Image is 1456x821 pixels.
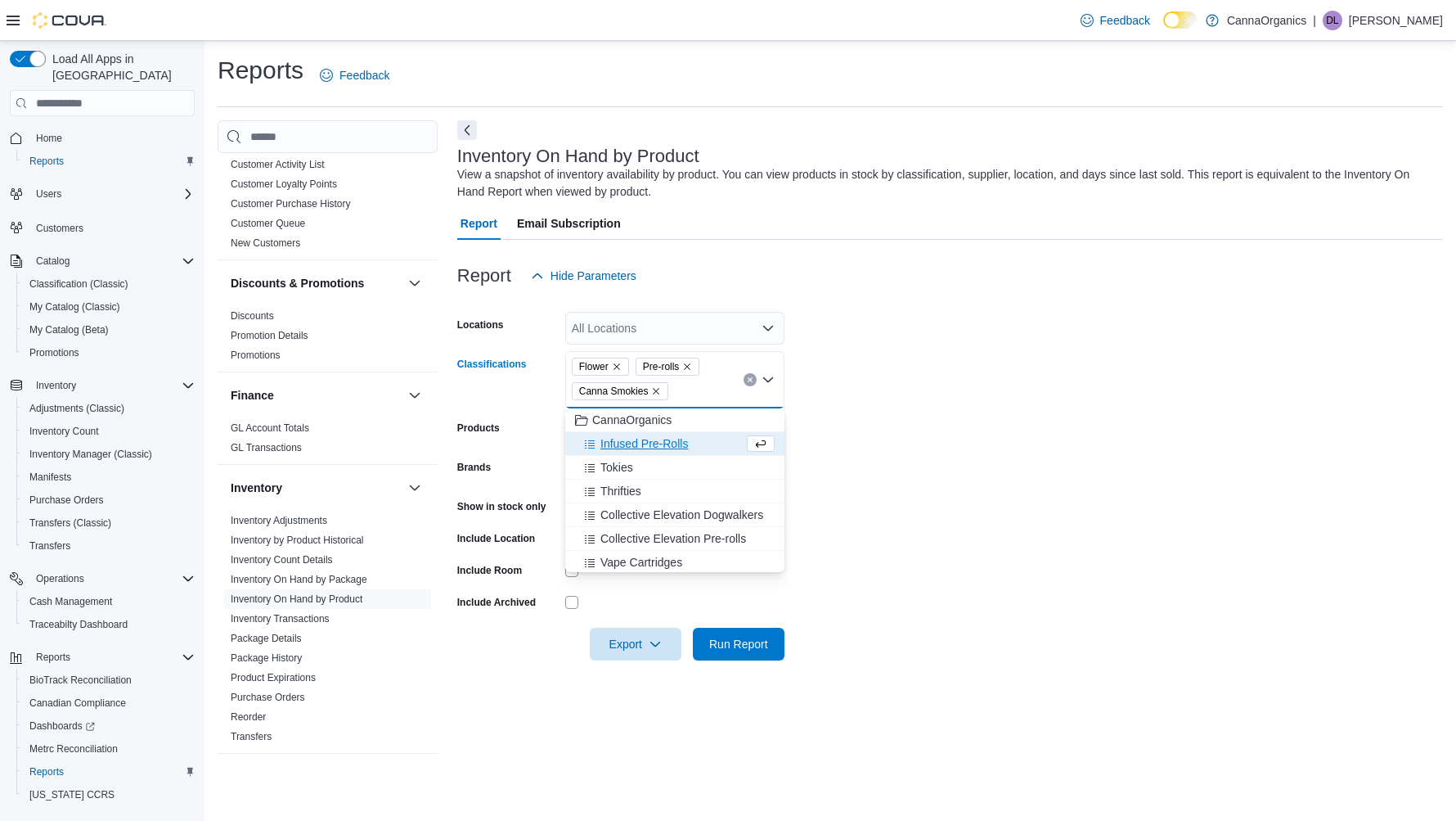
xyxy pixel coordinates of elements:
span: Customers [36,222,83,235]
span: Inventory by Product Historical [231,534,364,547]
button: Loyalty [405,767,425,787]
p: CannaOrganics [1227,11,1306,30]
span: Export [600,628,672,661]
a: Dashboards [16,715,201,738]
button: Remove Pre-rolls from selection in this group [682,362,692,372]
a: Feedback [1074,4,1157,37]
span: Catalog [29,251,195,271]
span: Vape Cartridges [600,554,682,571]
label: Brands [457,461,491,474]
a: Traceabilty Dashboard [23,615,134,634]
a: Adjustments (Classic) [23,399,131,418]
span: Reports [23,762,195,782]
a: Inventory Count [23,422,106,441]
button: Home [3,126,201,150]
span: Inventory Adjustments [231,514,327,527]
span: Reports [29,155,64,168]
span: Customer Purchase History [231,197,351,210]
a: Reports [23,762,70,782]
a: Transfers (Classic) [23,513,118,533]
a: Canadian Compliance [23,693,133,713]
button: Loyalty [231,769,402,785]
a: Inventory Manager (Classic) [23,444,159,464]
a: My Catalog (Beta) [23,320,115,340]
a: Inventory On Hand by Package [231,574,367,585]
span: Promotions [23,343,195,363]
span: My Catalog (Beta) [23,320,195,340]
a: Customer Purchase History [231,198,351,210]
span: Collective Elevation Dogwalkers [600,507,763,523]
a: Customers [29,219,90,238]
span: Canna Smokies [579,383,649,399]
a: [US_STATE] CCRS [23,785,121,805]
span: Classification (Classic) [29,277,128,291]
span: Inventory [29,376,195,395]
span: Discounts [231,309,274,323]
button: Vape Cartridges [565,551,784,575]
button: Reports [16,760,201,783]
a: GL Account Totals [231,422,309,434]
a: Promotions [23,343,86,363]
button: Tokies [565,456,784,480]
span: Reorder [231,710,266,724]
h1: Reports [218,54,303,87]
span: Promotions [29,346,79,359]
button: Reports [29,647,77,667]
span: Users [29,184,195,204]
h3: Report [457,266,511,286]
a: Cash Management [23,592,119,611]
button: Inventory [231,480,402,496]
span: Tokies [600,459,633,476]
a: Customer Activity List [231,159,325,170]
span: Transfers [23,536,195,556]
a: Dashboards [23,716,101,736]
span: Classification (Classic) [23,274,195,294]
div: Customer [218,155,438,259]
span: Dashboards [23,716,195,736]
a: Transfers [231,731,272,742]
span: New Customers [231,237,300,250]
span: Run Report [709,636,768,652]
span: Flower [579,359,609,375]
a: Reports [23,151,70,171]
span: Catalog [36,255,70,268]
span: BioTrack Reconciliation [23,670,195,690]
span: Pre-rolls [643,359,680,375]
button: Open list of options [762,322,775,335]
h3: Discounts & Promotions [231,275,364,291]
span: GL Account Totals [231,422,309,435]
span: Customers [29,217,195,237]
button: Finance [405,386,425,405]
a: Purchase Orders [231,692,305,703]
span: Washington CCRS [23,785,195,805]
span: Inventory Count Details [231,553,333,566]
span: BioTrack Reconciliation [29,674,132,687]
a: Customer Loyalty Points [231,178,337,190]
span: Cash Management [29,595,112,608]
span: Dark Mode [1163,29,1164,29]
button: Next [457,120,477,140]
button: Users [3,183,201,205]
span: Operations [29,569,195,589]
span: Feedback [1100,12,1150,29]
button: Finance [231,387,402,404]
span: Package History [231,652,302,665]
span: My Catalog (Beta) [29,323,109,336]
button: Purchase Orders [16,489,201,512]
div: View a snapshot of inventory availability by product. You can view products in stock by classific... [457,166,1435,201]
a: Promotions [231,350,281,361]
span: Home [36,132,62,145]
span: My Catalog (Classic) [23,297,195,317]
span: My Catalog (Classic) [29,300,120,314]
button: Remove Flower from selection in this group [612,362,622,372]
a: Promotion Details [231,330,308,341]
span: Canadian Compliance [29,697,126,710]
label: Show in stock only [457,500,546,513]
label: Include Archived [457,596,536,609]
label: Include Location [457,532,535,545]
a: Home [29,129,69,148]
span: Adjustments (Classic) [23,399,195,418]
span: Inventory [36,379,76,392]
span: Customer Activity List [231,158,325,171]
span: Inventory Count [23,422,195,441]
